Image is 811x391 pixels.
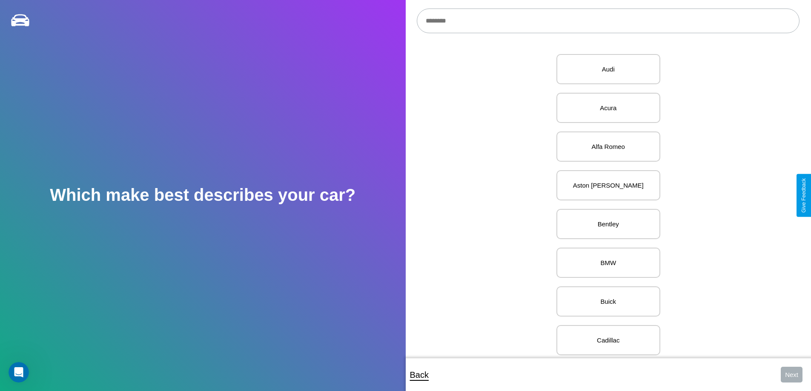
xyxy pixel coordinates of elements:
[566,141,651,152] p: Alfa Romeo
[410,367,429,382] p: Back
[566,102,651,114] p: Acura
[9,362,29,382] iframe: Intercom live chat
[566,180,651,191] p: Aston [PERSON_NAME]
[566,257,651,268] p: BMW
[566,63,651,75] p: Audi
[50,186,355,205] h2: Which make best describes your car?
[781,367,802,382] button: Next
[566,296,651,307] p: Buick
[566,218,651,230] p: Bentley
[566,334,651,346] p: Cadillac
[801,178,807,213] div: Give Feedback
